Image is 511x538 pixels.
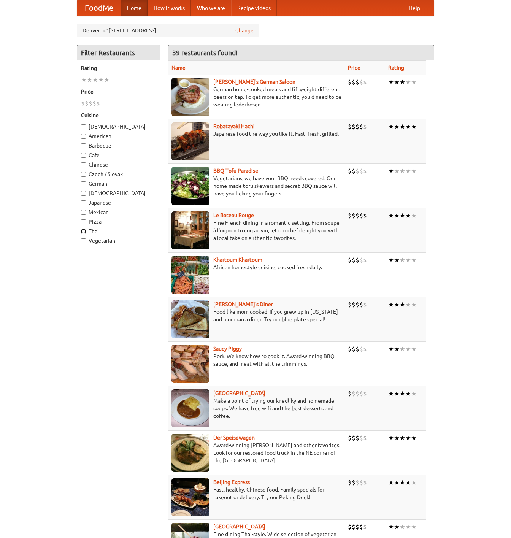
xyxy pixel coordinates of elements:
li: $ [359,523,363,531]
li: $ [352,256,355,264]
li: ★ [400,434,405,442]
li: ★ [394,167,400,175]
a: BBQ Tofu Paradise [213,168,258,174]
li: ★ [98,76,104,84]
b: Robatayaki Hachi [213,123,255,129]
input: Chinese [81,162,86,167]
li: ★ [92,76,98,84]
li: ★ [394,300,400,309]
li: $ [352,389,355,398]
img: robatayaki.jpg [171,122,209,160]
li: $ [348,389,352,398]
h5: Price [81,88,156,95]
li: ★ [388,78,394,86]
input: Pizza [81,219,86,224]
li: ★ [405,256,411,264]
li: ★ [81,76,87,84]
li: $ [363,345,367,353]
li: ★ [104,76,109,84]
li: $ [355,211,359,220]
p: Fine French dining in a romantic setting. From soupe à l'oignon to coq au vin, let our chef delig... [171,219,342,242]
a: [PERSON_NAME]'s Diner [213,301,273,307]
li: ★ [394,211,400,220]
a: Beijing Express [213,479,250,485]
li: ★ [394,523,400,531]
li: $ [355,167,359,175]
a: [PERSON_NAME]'s German Saloon [213,79,295,85]
li: ★ [388,211,394,220]
li: $ [352,78,355,86]
li: $ [352,434,355,442]
label: Czech / Slovak [81,170,156,178]
li: $ [355,523,359,531]
p: Pork. We know how to cook it. Award-winning BBQ sauce, and meat with all the trimmings. [171,352,342,368]
li: $ [89,99,92,108]
a: Help [403,0,426,16]
b: [GEOGRAPHIC_DATA] [213,524,265,530]
li: $ [96,99,100,108]
a: Saucy Piggy [213,346,242,352]
label: Chinese [81,161,156,168]
li: $ [363,300,367,309]
li: ★ [400,478,405,487]
li: ★ [405,122,411,131]
li: ★ [400,300,405,309]
li: $ [348,256,352,264]
img: esthers.jpg [171,78,209,116]
li: ★ [400,256,405,264]
label: Pizza [81,218,156,225]
li: $ [348,78,352,86]
li: $ [359,389,363,398]
li: $ [348,122,352,131]
li: $ [359,256,363,264]
a: Der Speisewagen [213,435,255,441]
li: ★ [411,434,417,442]
a: Le Bateau Rouge [213,212,254,218]
li: $ [348,300,352,309]
input: Vegetarian [81,238,86,243]
img: beijing.jpg [171,478,209,516]
li: $ [359,478,363,487]
li: ★ [388,167,394,175]
li: $ [348,478,352,487]
li: ★ [405,478,411,487]
li: ★ [411,211,417,220]
p: Fast, healthy, Chinese food. Family specials for takeout or delivery. Try our Peking Duck! [171,486,342,501]
li: $ [363,478,367,487]
li: ★ [411,256,417,264]
h5: Rating [81,64,156,72]
li: $ [348,167,352,175]
a: Rating [388,65,404,71]
li: ★ [388,523,394,531]
li: ★ [388,478,394,487]
li: $ [348,434,352,442]
li: $ [92,99,96,108]
b: Khartoum Khartoum [213,257,262,263]
li: ★ [388,122,394,131]
li: $ [359,300,363,309]
label: German [81,180,156,187]
li: ★ [411,78,417,86]
label: Cafe [81,151,156,159]
li: ★ [405,523,411,531]
a: Name [171,65,186,71]
label: [DEMOGRAPHIC_DATA] [81,123,156,130]
li: $ [81,99,85,108]
li: $ [355,389,359,398]
input: Czech / Slovak [81,172,86,177]
a: FoodMe [77,0,121,16]
label: Vegetarian [81,237,156,244]
a: Home [121,0,148,16]
li: ★ [87,76,92,84]
li: $ [363,122,367,131]
label: Japanese [81,199,156,206]
li: ★ [405,434,411,442]
li: ★ [400,523,405,531]
li: ★ [400,389,405,398]
li: $ [355,300,359,309]
input: Mexican [81,210,86,215]
li: $ [348,523,352,531]
li: ★ [400,122,405,131]
li: $ [352,523,355,531]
